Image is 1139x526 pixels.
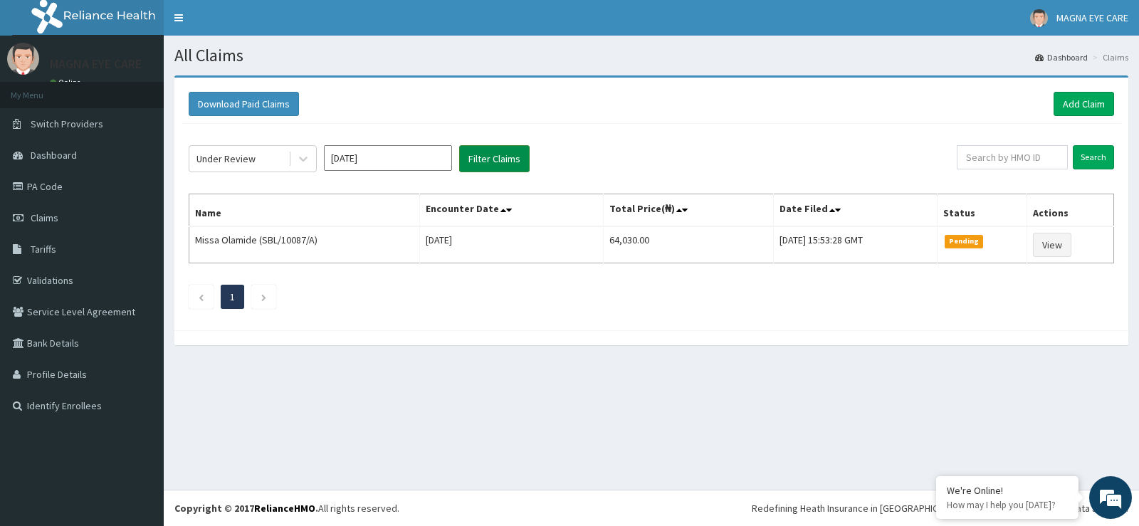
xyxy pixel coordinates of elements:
[261,290,267,303] a: Next page
[74,80,239,98] div: Chat with us now
[604,194,774,227] th: Total Price(₦)
[752,501,1128,515] div: Redefining Heath Insurance in [GEOGRAPHIC_DATA] using Telemedicine and Data Science!
[1027,194,1114,227] th: Actions
[1033,233,1071,257] a: View
[459,145,530,172] button: Filter Claims
[324,145,452,171] input: Select Month and Year
[254,502,315,515] a: RelianceHMO
[198,290,204,303] a: Previous page
[31,243,56,256] span: Tariffs
[7,43,39,75] img: User Image
[50,78,84,88] a: Online
[31,211,58,224] span: Claims
[945,235,984,248] span: Pending
[196,152,256,166] div: Under Review
[1056,11,1128,24] span: MAGNA EYE CARE
[50,58,142,70] p: MAGNA EYE CARE
[189,226,420,263] td: Missa Olamide (SBL/10087/A)
[189,92,299,116] button: Download Paid Claims
[26,71,58,107] img: d_794563401_company_1708531726252_794563401
[773,194,937,227] th: Date Filed
[420,226,604,263] td: [DATE]
[174,46,1128,65] h1: All Claims
[233,7,268,41] div: Minimize live chat window
[164,490,1139,526] footer: All rights reserved.
[947,499,1068,511] p: How may I help you today?
[174,502,318,515] strong: Copyright © 2017 .
[957,145,1069,169] input: Search by HMO ID
[1035,51,1088,63] a: Dashboard
[1073,145,1114,169] input: Search
[31,117,103,130] span: Switch Providers
[1030,9,1048,27] img: User Image
[230,290,235,303] a: Page 1 is your current page
[1054,92,1114,116] a: Add Claim
[773,226,937,263] td: [DATE] 15:53:28 GMT
[31,149,77,162] span: Dashboard
[7,364,271,414] textarea: Type your message and hit 'Enter'
[189,194,420,227] th: Name
[420,194,604,227] th: Encounter Date
[947,484,1068,497] div: We're Online!
[83,167,196,310] span: We're online!
[937,194,1027,227] th: Status
[1089,51,1128,63] li: Claims
[604,226,774,263] td: 64,030.00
